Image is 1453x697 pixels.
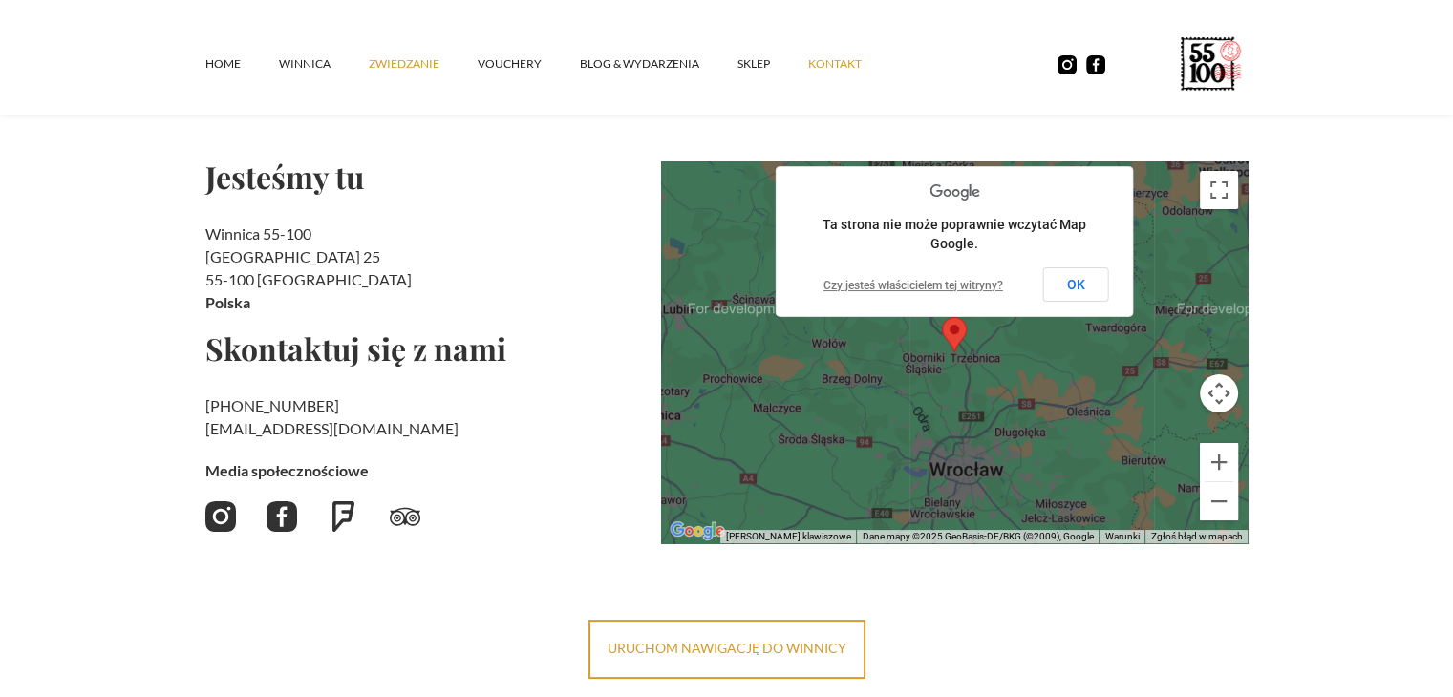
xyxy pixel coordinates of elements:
h2: ‍ [205,394,646,440]
button: Skróty klawiszowe [725,530,850,543]
a: kontakt [808,35,900,93]
strong: Media społecznościowe [205,461,369,479]
a: winnica [279,35,369,93]
h2: Winnica 55-100 [GEOGRAPHIC_DATA] 25 55-100 [GEOGRAPHIC_DATA] [205,222,646,314]
button: Powiększ [1200,443,1238,481]
a: Pokaż ten obszar w Mapach Google (otwiera się w nowym oknie) [666,518,729,543]
span: Dane mapy ©2025 GeoBasis-DE/BKG (©2009), Google [862,531,1093,541]
a: Zgłoś błąd w mapach [1150,531,1242,541]
a: [PHONE_NUMBER] [205,396,339,414]
img: Google [666,518,729,543]
a: vouchery [478,35,580,93]
a: Blog & Wydarzenia [580,35,737,93]
a: [EMAIL_ADDRESS][DOMAIN_NAME] [205,419,459,437]
a: SKLEP [737,35,808,93]
button: Włącz widok pełnoekranowy [1200,171,1238,209]
span: Ta strona nie może poprawnie wczytać Map Google. [823,217,1086,251]
a: uruchom nawigację do winnicy [588,620,865,679]
h2: Jesteśmy tu [205,161,646,192]
a: Home [205,35,279,93]
a: ZWIEDZANIE [369,35,478,93]
a: Warunki (otwiera się w nowej karcie) [1104,531,1139,541]
h2: Skontaktuj się z nami [205,333,646,364]
button: OK [1043,267,1109,302]
button: Pomniejsz [1200,482,1238,520]
strong: Polska [205,293,250,311]
a: Czy jesteś właścicielem tej witryny? [823,279,1003,292]
button: Sterowanie kamerą na mapie [1200,374,1238,412]
div: Map pin [942,317,967,352]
